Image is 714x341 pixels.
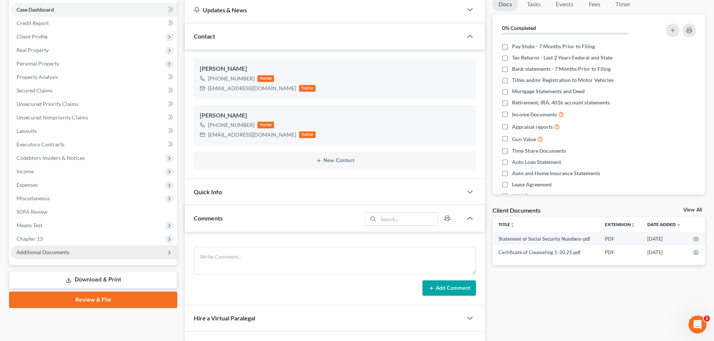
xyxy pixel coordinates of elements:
[704,316,710,322] span: 1
[10,124,177,138] a: Lawsuits
[16,182,38,188] span: Expenses
[16,222,42,228] span: Means Test
[16,141,64,147] span: Executory Contracts
[599,232,641,246] td: PDF
[689,316,707,334] iframe: Intercom live chat
[16,47,49,53] span: Real Property
[194,188,222,195] span: Quick Info
[10,111,177,124] a: Unsecured Nonpriority Claims
[200,111,470,120] div: [PERSON_NAME]
[512,76,614,84] span: Titles and/or Registration to Motor Vehicles
[208,75,254,82] div: [PHONE_NUMBER]
[16,33,48,40] span: Client Profile
[683,207,702,213] a: View All
[379,213,438,225] input: Search...
[200,158,470,164] button: New Contact
[492,232,599,246] td: Statement of Social Security Numbers-pdf
[512,88,585,95] span: Mortgage Statements and Deed
[631,223,635,227] i: unfold_more
[194,314,255,322] span: Hire a Virtual Paralegal
[9,292,177,308] a: Review & File
[16,155,85,161] span: Codebtors Insiders & Notices
[512,43,595,50] span: Pay Stubs - 7 Months Prior to Filing
[10,16,177,30] a: Credit Report
[10,84,177,97] a: Secured Claims
[16,87,52,94] span: Secured Claims
[512,170,600,177] span: Auto and Home Insurance Statements
[257,75,274,82] div: home
[605,222,635,227] a: Extensionunfold_more
[647,222,681,227] a: Date Added expand_more
[641,246,687,259] td: [DATE]
[16,235,43,242] span: Chapter 13
[10,3,177,16] a: Case Dashboard
[299,131,316,138] div: home
[16,74,58,80] span: Property Analysis
[194,214,223,222] span: Comments
[512,181,552,188] span: Lease Agreement
[257,122,274,128] div: home
[16,101,78,107] span: Unsecured Priority Claims
[498,222,515,227] a: Titleunfold_more
[208,121,254,129] div: [PHONE_NUMBER]
[512,158,561,166] span: Auto Loan Statement
[10,205,177,219] a: SOFA Review
[10,70,177,84] a: Property Analysis
[512,147,566,155] span: Time Share Documents
[16,168,34,174] span: Income
[194,33,215,40] span: Contact
[9,271,177,289] a: Download & Print
[512,54,612,61] span: Tax Returns - Last 2 Years Federal and State
[512,111,557,118] span: Income Documents
[16,20,49,26] span: Credit Report
[208,85,296,92] div: [EMAIL_ADDRESS][DOMAIN_NAME]
[512,192,549,200] span: HOA Statement
[599,246,641,259] td: PDF
[16,208,48,215] span: SOFA Review
[492,246,599,259] td: Certificate of Counseling 1-30.25.pdf
[512,136,536,143] span: Gun Value
[10,138,177,151] a: Executory Contracts
[512,123,553,131] span: Appraisal reports
[16,60,59,67] span: Personal Property
[299,85,316,92] div: home
[16,114,88,121] span: Unsecured Nonpriority Claims
[677,223,681,227] i: expand_more
[422,280,476,296] button: Add Comment
[16,195,50,201] span: Miscellaneous
[16,128,37,134] span: Lawsuits
[16,6,54,13] span: Case Dashboard
[16,249,69,255] span: Additional Documents
[194,6,454,14] div: Updates & News
[502,25,536,31] strong: 0% Completed
[208,131,296,138] div: [EMAIL_ADDRESS][DOMAIN_NAME]
[492,206,540,214] div: Client Documents
[200,64,470,73] div: [PERSON_NAME]
[512,65,611,73] span: Bank statements - 7 Months Prior to Filing
[512,99,610,106] span: Retirement, IRA, 401k account statements
[510,223,515,227] i: unfold_more
[641,232,687,246] td: [DATE]
[10,97,177,111] a: Unsecured Priority Claims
